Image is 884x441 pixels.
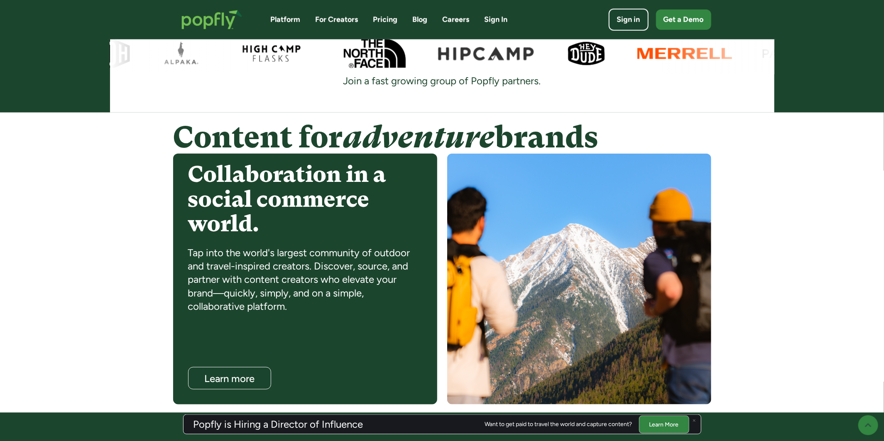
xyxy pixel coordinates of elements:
div: Get a Demo [664,15,704,25]
div: Join a fast growing group of Popfly partners. [333,74,551,88]
a: Careers [443,15,470,25]
a: Learn More [639,415,689,433]
div: Learn more [196,373,263,384]
a: Sign In [485,15,508,25]
a: Blog [413,15,428,25]
a: Get a Demo [656,10,711,30]
em: adventure [343,120,495,154]
div: Want to get paid to travel the world and capture content? [485,421,632,428]
a: Sign in [609,9,649,31]
a: Platform [271,15,301,25]
h4: Collaboration in a social commerce world. [188,162,422,236]
a: Learn more [188,367,271,390]
a: For Creators [316,15,358,25]
a: Pricing [373,15,398,25]
a: home [173,2,251,38]
div: Sign in [617,15,640,25]
div: Tap into the world's largest community of outdoor and travel-inspired creators. Discover, source,... [188,246,422,314]
h3: Popfly is Hiring a Director of Influence [193,419,363,429]
h4: Content for brands [173,121,711,154]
